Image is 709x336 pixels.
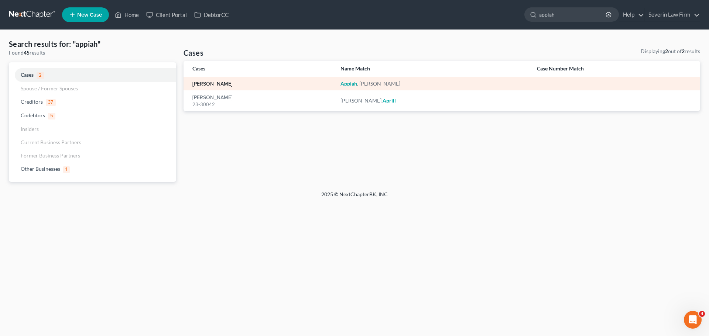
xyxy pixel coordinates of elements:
th: Case Number Match [531,61,700,77]
a: Insiders [9,122,176,136]
a: Help [619,8,644,21]
span: 5 [48,113,55,119]
div: 23-30042 [192,101,329,108]
div: Displaying out of results [641,48,700,55]
em: Aprill [383,97,396,104]
a: [PERSON_NAME] [192,95,233,100]
span: Current Business Partners [21,139,81,145]
a: Cases2 [9,68,176,82]
span: 4 [699,311,705,317]
a: Home [111,8,143,21]
span: Codebtors [21,112,45,118]
strong: 2 [682,48,685,54]
strong: 45 [24,49,30,56]
em: Appiah [340,80,357,87]
input: Search by name... [539,8,607,21]
span: 37 [46,99,56,106]
a: Creditors37 [9,95,176,109]
h4: Cases [184,48,203,58]
div: 2025 © NextChapterBK, INC [144,191,565,204]
div: Found results [9,49,176,56]
th: Name Match [335,61,531,77]
div: [PERSON_NAME], [340,97,525,104]
th: Cases [184,61,335,77]
h4: Search results for: "appiah" [9,39,176,49]
span: Creditors [21,98,43,105]
a: DebtorCC [191,8,232,21]
span: 2 [37,72,44,79]
iframe: Intercom live chat [684,311,702,329]
span: Insiders [21,126,39,132]
span: Spouse / Former Spouses [21,85,78,91]
div: , [PERSON_NAME] [340,80,525,87]
div: - [537,97,691,104]
a: Client Portal [143,8,191,21]
div: - [537,80,691,87]
a: Severin Law Firm [645,8,700,21]
span: Cases [21,72,34,78]
a: Former Business Partners [9,149,176,162]
a: Current Business Partners [9,136,176,149]
strong: 2 [665,48,668,54]
a: [PERSON_NAME] [192,82,233,87]
a: Other Businesses1 [9,162,176,176]
span: New Case [77,12,102,18]
span: Other Businesses [21,166,60,172]
span: 1 [63,166,70,173]
span: Former Business Partners [21,152,80,159]
a: Spouse / Former Spouses [9,82,176,95]
a: Codebtors5 [9,109,176,122]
